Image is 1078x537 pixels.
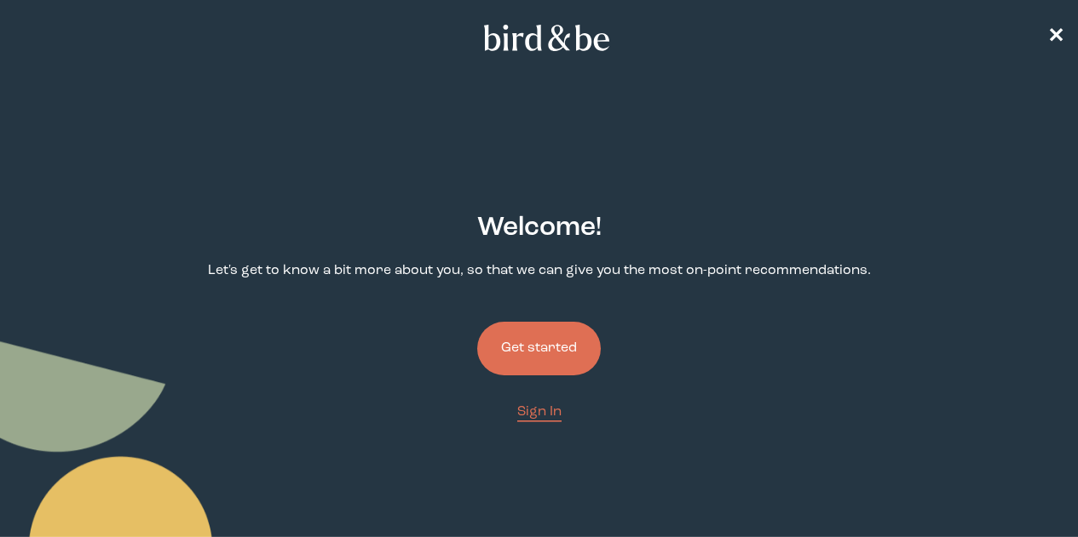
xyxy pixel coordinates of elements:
span: Sign In [517,405,562,419]
a: Sign In [517,403,562,422]
h2: Welcome ! [477,209,602,248]
a: Get started [477,294,601,403]
span: ✕ [1047,27,1064,48]
button: Get started [477,322,601,375]
iframe: Gorgias live chat messenger [993,457,1061,520]
a: ✕ [1047,23,1064,53]
p: Let's get to know a bit more about you, so that we can give you the most on-point recommendations. [208,261,871,281]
